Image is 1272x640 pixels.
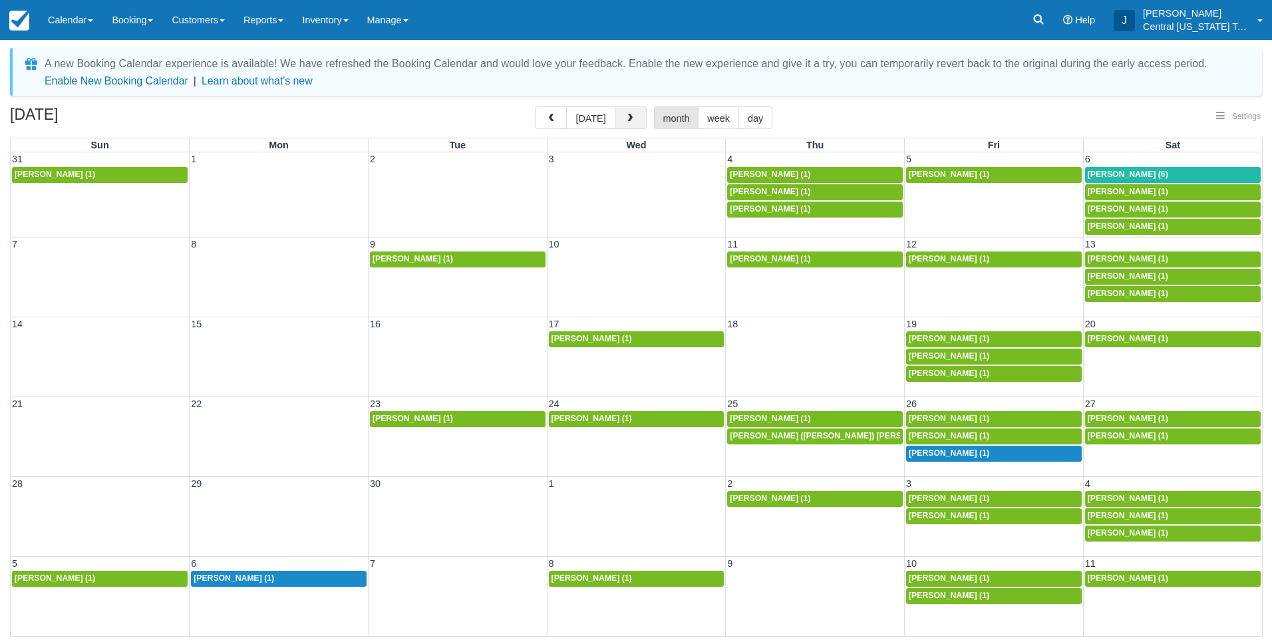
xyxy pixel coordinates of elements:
span: 9 [369,239,377,249]
span: [PERSON_NAME] (1) [730,494,810,503]
span: [PERSON_NAME] (1) [1088,187,1168,196]
a: [PERSON_NAME] (1) [549,411,724,427]
span: [PERSON_NAME] (1) [373,254,453,263]
span: 21 [11,399,24,409]
span: Wed [626,140,646,150]
a: [PERSON_NAME] (1) [906,428,1082,444]
span: [PERSON_NAME] (1) [909,351,989,361]
span: 12 [905,239,918,249]
a: [PERSON_NAME] (1) [1085,491,1261,507]
a: [PERSON_NAME] (1) [1085,184,1261,200]
div: J [1114,10,1135,31]
a: [PERSON_NAME] (1) [727,184,903,200]
span: 17 [548,319,561,329]
span: 28 [11,478,24,489]
a: [PERSON_NAME] (1) [1085,428,1261,444]
a: [PERSON_NAME] (1) [906,571,1082,587]
a: [PERSON_NAME] ([PERSON_NAME]) [PERSON_NAME] (1) [727,428,903,444]
span: 13 [1084,239,1097,249]
span: [PERSON_NAME] (1) [909,369,989,378]
span: 3 [905,478,913,489]
span: 30 [369,478,382,489]
button: Enable New Booking Calendar [45,75,188,88]
span: [PERSON_NAME] (1) [1088,222,1168,231]
span: [PERSON_NAME] (1) [1088,511,1168,520]
span: Settings [1232,112,1261,121]
span: 4 [1084,478,1092,489]
a: [PERSON_NAME] (1) [12,571,188,587]
button: month [654,106,699,129]
span: 19 [905,319,918,329]
a: [PERSON_NAME] (1) [12,167,188,183]
span: Help [1075,15,1095,25]
span: 26 [905,399,918,409]
span: 7 [369,558,377,569]
span: 24 [548,399,561,409]
a: [PERSON_NAME] (1) [1085,411,1261,427]
span: [PERSON_NAME] (1) [909,254,989,263]
span: 15 [190,319,203,329]
span: 31 [11,154,24,164]
a: [PERSON_NAME] (1) [906,588,1082,604]
span: [PERSON_NAME] (6) [1088,170,1168,179]
a: [PERSON_NAME] (1) [549,331,724,347]
span: 2 [369,154,377,164]
span: Sat [1166,140,1180,150]
a: [PERSON_NAME] (1) [549,571,724,587]
span: 20 [1084,319,1097,329]
h2: [DATE] [10,106,178,131]
button: week [698,106,739,129]
a: [PERSON_NAME] (1) [1085,251,1261,267]
span: [PERSON_NAME] (1) [1088,271,1168,281]
span: [PERSON_NAME] (1) [1088,431,1168,440]
span: [PERSON_NAME] (1) [1088,254,1168,263]
span: [PERSON_NAME] ([PERSON_NAME]) [PERSON_NAME] (1) [730,431,957,440]
a: [PERSON_NAME] (1) [727,411,903,427]
img: checkfront-main-nav-mini-logo.png [9,11,29,31]
a: [PERSON_NAME] (1) [727,202,903,218]
span: 23 [369,399,382,409]
span: [PERSON_NAME] (1) [194,573,274,583]
span: [PERSON_NAME] (1) [1088,494,1168,503]
span: 16 [369,319,382,329]
span: [PERSON_NAME] (1) [730,414,810,423]
span: 1 [190,154,198,164]
a: [PERSON_NAME] (1) [370,411,546,427]
span: [PERSON_NAME] (1) [15,170,95,179]
span: [PERSON_NAME] (1) [373,414,453,423]
span: 1 [548,478,556,489]
a: [PERSON_NAME] (1) [727,167,903,183]
span: 10 [905,558,918,569]
span: [PERSON_NAME] (1) [909,431,989,440]
span: 7 [11,239,19,249]
span: | [194,75,196,86]
span: [PERSON_NAME] (1) [1088,334,1168,343]
a: [PERSON_NAME] (1) [906,251,1082,267]
span: [PERSON_NAME] (1) [1088,414,1168,423]
span: 5 [11,558,19,569]
span: [PERSON_NAME] (1) [909,170,989,179]
span: 8 [190,239,198,249]
i: Help [1063,15,1072,25]
span: [PERSON_NAME] (1) [15,573,95,583]
span: 29 [190,478,203,489]
span: 14 [11,319,24,329]
span: [PERSON_NAME] (1) [1088,528,1168,538]
a: [PERSON_NAME] (1) [727,251,903,267]
span: [PERSON_NAME] (1) [909,334,989,343]
span: [PERSON_NAME] (1) [909,573,989,583]
span: 18 [726,319,739,329]
a: [PERSON_NAME] (1) [727,491,903,507]
a: [PERSON_NAME] (1) [906,331,1082,347]
a: [PERSON_NAME] (1) [1085,202,1261,218]
span: 5 [905,154,913,164]
span: [PERSON_NAME] (1) [730,170,810,179]
span: [PERSON_NAME] (1) [730,254,810,263]
a: [PERSON_NAME] (1) [370,251,546,267]
span: [PERSON_NAME] (1) [909,494,989,503]
a: [PERSON_NAME] (6) [1085,167,1261,183]
span: [PERSON_NAME] (1) [552,573,632,583]
span: 6 [1084,154,1092,164]
span: Thu [806,140,824,150]
span: 9 [726,558,734,569]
